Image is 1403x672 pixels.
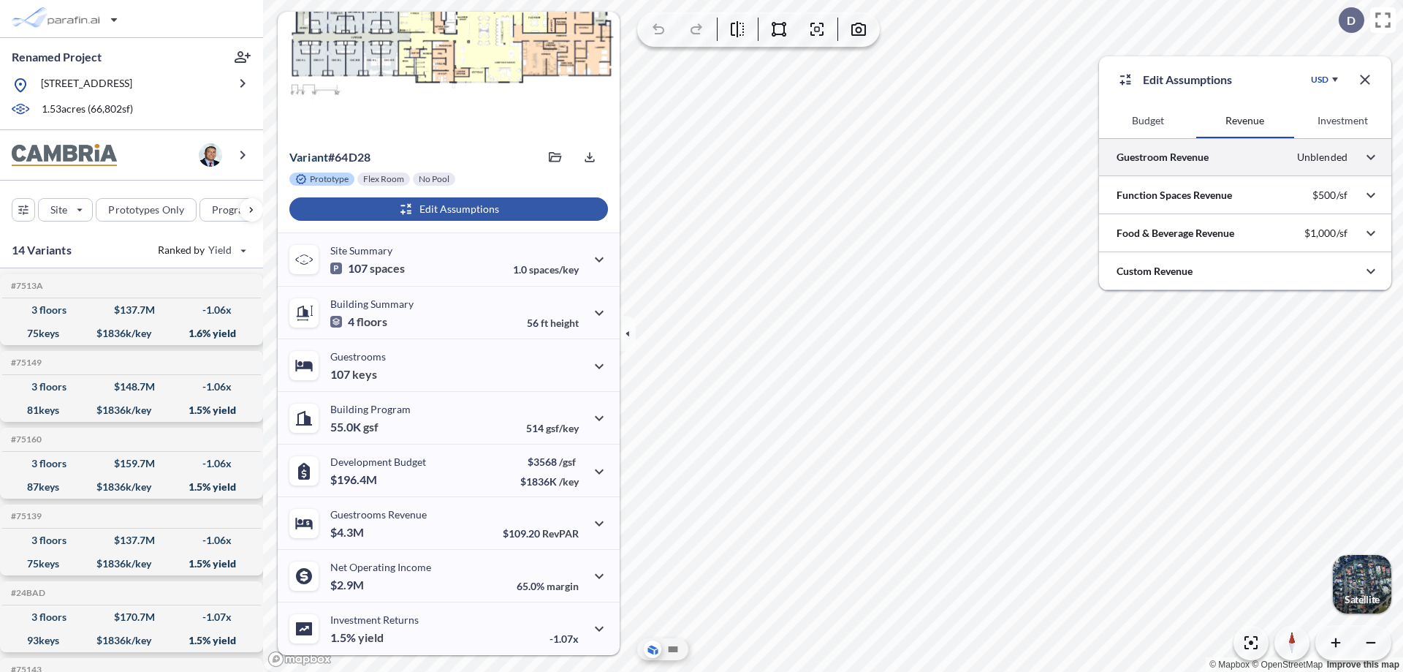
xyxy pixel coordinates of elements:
[1333,555,1391,614] button: Switcher ImageSatellite
[550,317,579,329] span: height
[330,350,386,363] p: Guestrooms
[330,298,414,310] p: Building Summary
[517,580,579,592] p: 65.0%
[146,238,256,262] button: Ranked by Yield
[8,358,42,368] h5: Click to copy the code
[108,203,184,217] p: Prototypes Only
[8,511,42,521] h5: Click to copy the code
[289,150,328,164] span: Variant
[330,314,387,329] p: 4
[330,525,366,540] p: $4.3M
[310,173,349,185] p: Prototype
[330,578,366,592] p: $2.9M
[541,317,548,329] span: ft
[41,76,132,94] p: [STREET_ADDRESS]
[8,281,43,291] h5: Click to copy the code
[1304,227,1347,240] p: $1,000/sf
[357,314,387,329] span: floors
[330,508,427,521] p: Guestrooms Revenue
[50,203,67,217] p: Site
[370,261,405,276] span: spaces
[503,527,579,540] p: $109.20
[546,422,579,434] span: gsf/key
[96,198,197,222] button: Prototypes Only
[1347,14,1356,27] p: D
[542,527,579,540] span: RevPAR
[8,588,45,598] h5: Click to copy the code
[330,472,379,487] p: $196.4M
[644,641,661,658] button: Aerial View
[1333,555,1391,614] img: Switcher Image
[38,198,93,222] button: Site
[520,456,579,468] p: $3568
[547,580,579,592] span: margin
[12,49,102,65] p: Renamed Project
[1099,103,1196,138] button: Budget
[330,456,426,468] p: Development Budget
[42,102,133,118] p: 1.53 acres ( 66,802 sf)
[330,614,419,626] p: Investment Returns
[199,143,222,167] img: user logo
[352,367,377,382] span: keys
[12,241,72,259] p: 14 Variants
[330,244,392,257] p: Site Summary
[289,197,608,221] button: Edit Assumptions
[267,651,332,668] a: Mapbox homepage
[363,173,404,185] p: Flex Room
[529,263,579,276] span: spaces/key
[1117,226,1234,241] p: Food & Beverage Revenue
[1294,103,1391,138] button: Investment
[1311,74,1328,86] div: USD
[330,630,384,645] p: 1.5%
[208,243,232,257] span: Yield
[330,561,431,573] p: Net Operating Income
[212,203,253,217] p: Program
[1117,188,1232,203] p: Function Spaces Revenue
[8,434,42,445] h5: Click to copy the code
[1209,660,1250,670] a: Mapbox
[1327,660,1399,670] a: Improve this map
[330,261,405,276] p: 107
[1117,264,1193,279] p: Custom Revenue
[526,422,579,434] p: 514
[1312,189,1347,202] p: $500/sf
[1143,71,1232,88] p: Edit Assumptions
[664,641,682,658] button: Site Plan
[289,150,370,165] p: # 64d28
[559,456,576,468] span: /gsf
[330,367,377,382] p: 107
[330,420,379,434] p: 55.0K
[12,144,117,167] img: BrandImage
[1252,660,1323,670] a: OpenStreetMap
[513,263,579,276] p: 1.0
[199,198,278,222] button: Program
[550,633,579,645] p: -1.07x
[330,403,411,415] p: Building Program
[363,420,379,434] span: gsf
[559,475,579,488] span: /key
[358,630,384,645] span: yield
[1196,103,1293,138] button: Revenue
[520,475,579,488] p: $1836K
[527,317,579,329] p: 56
[1345,594,1380,605] p: Satellite
[419,173,449,185] p: No Pool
